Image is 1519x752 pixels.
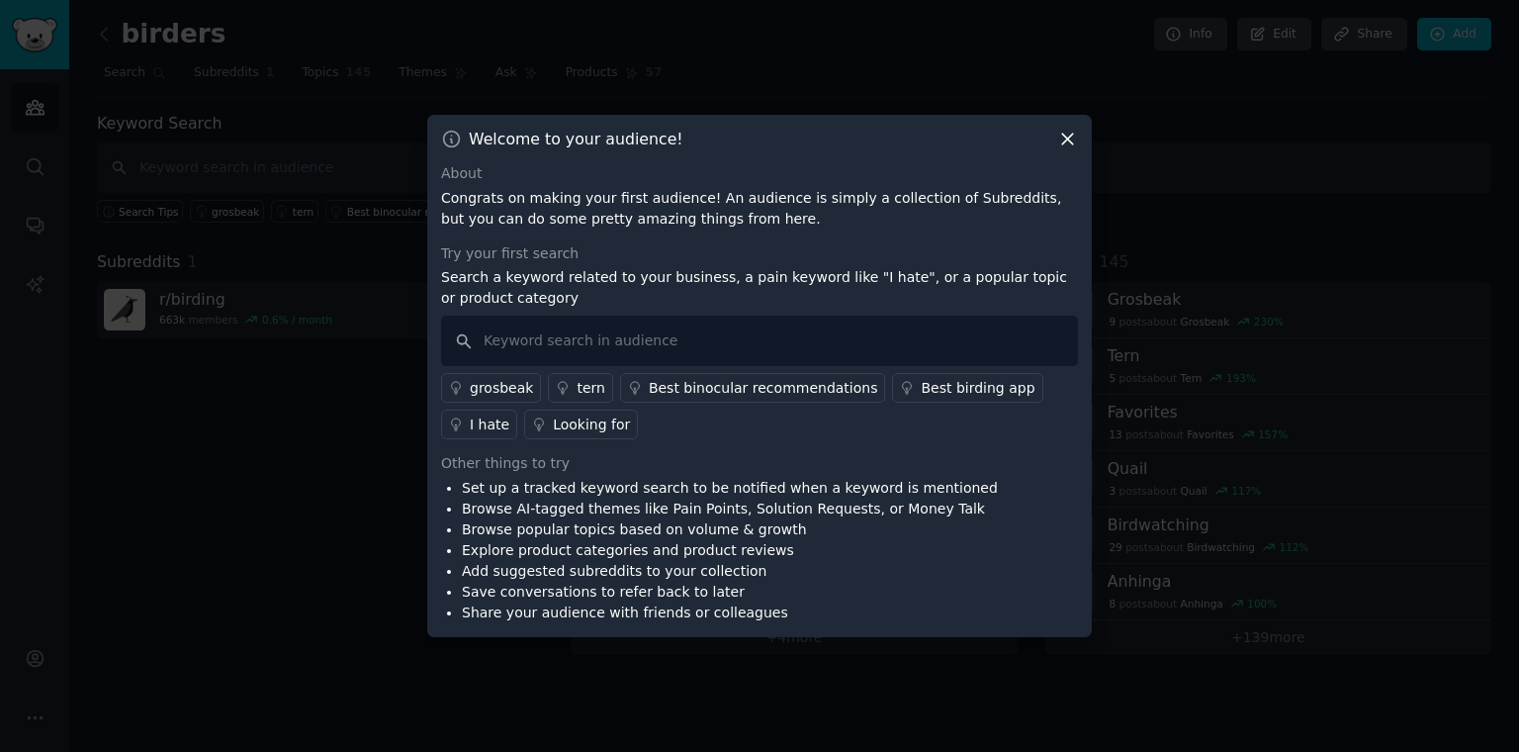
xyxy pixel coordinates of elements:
div: I hate [470,415,509,435]
a: Best birding app [892,373,1042,403]
a: tern [548,373,613,403]
div: grosbeak [470,378,533,399]
a: grosbeak [441,373,541,403]
input: Keyword search in audience [441,316,1078,366]
div: Other things to try [441,453,1078,474]
li: Add suggested subreddits to your collection [462,561,998,582]
div: Looking for [553,415,630,435]
h3: Welcome to your audience! [469,129,683,149]
div: tern [577,378,605,399]
div: Try your first search [441,243,1078,264]
li: Save conversations to refer back to later [462,582,998,603]
li: Browse popular topics based on volume & growth [462,519,998,540]
p: Search a keyword related to your business, a pain keyword like "I hate", or a popular topic or pr... [441,267,1078,309]
li: Share your audience with friends or colleagues [462,603,998,623]
div: Best binocular recommendations [649,378,878,399]
p: Congrats on making your first audience! An audience is simply a collection of Subreddits, but you... [441,188,1078,230]
li: Set up a tracked keyword search to be notified when a keyword is mentioned [462,478,998,499]
a: I hate [441,410,517,439]
li: Explore product categories and product reviews [462,540,998,561]
a: Looking for [524,410,638,439]
div: About [441,163,1078,184]
div: Best birding app [921,378,1034,399]
li: Browse AI-tagged themes like Pain Points, Solution Requests, or Money Talk [462,499,998,519]
a: Best binocular recommendations [620,373,886,403]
